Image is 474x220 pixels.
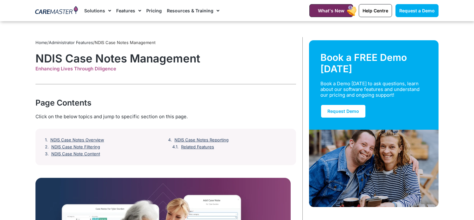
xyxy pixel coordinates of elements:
span: NDIS Case Notes Management [95,40,155,45]
a: NDIS Case Notes Overview [50,138,104,143]
span: Request a Demo [399,8,435,13]
span: What's New [318,8,344,13]
a: Home [35,40,47,45]
div: Book a FREE Demo [DATE] [320,52,427,74]
a: What's New [309,4,353,17]
div: Click on the below topics and jump to specific section on this page. [35,113,296,120]
a: Request Demo [320,104,366,118]
a: Related Features [181,145,214,150]
div: Book a Demo [DATE] to ask questions, learn about our software features and understand our pricing... [320,81,420,98]
div: Enhancing Lives Through Diligence [35,66,296,72]
a: Administrator Features [49,40,93,45]
a: Request a Demo [395,4,439,17]
span: Request Demo [327,108,359,114]
img: CareMaster Logo [35,6,78,16]
span: / / [35,40,155,45]
h1: NDIS Case Notes Management [35,52,296,65]
div: Page Contents [35,97,296,108]
a: NDIS Case Note Content [51,152,100,157]
a: Help Centre [359,4,392,17]
img: Support Worker and NDIS Participant out for a coffee. [309,130,439,207]
span: Help Centre [363,8,388,13]
a: NDIS Case Note Filtering [51,145,100,150]
a: NDIS Case Notes Reporting [174,138,229,143]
